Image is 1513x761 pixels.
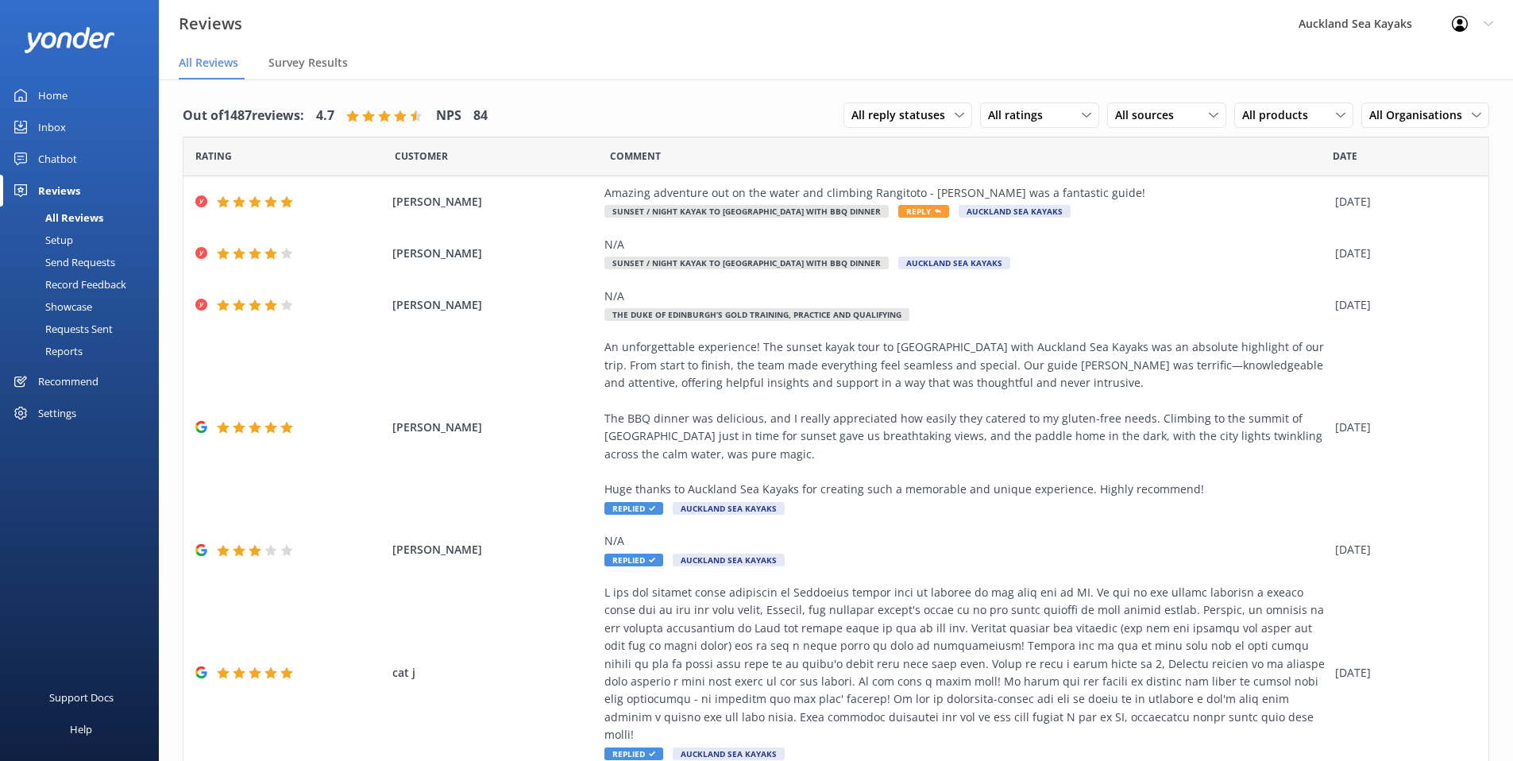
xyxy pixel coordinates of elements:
div: Support Docs [49,682,114,713]
a: Record Feedback [10,273,159,296]
h3: Reviews [179,11,242,37]
div: Reviews [38,175,80,207]
div: N/A [604,532,1327,550]
div: Home [38,79,68,111]
span: [PERSON_NAME] [392,419,597,436]
span: All sources [1115,106,1183,124]
span: Date [1333,149,1357,164]
div: An unforgettable experience! The sunset kayak tour to [GEOGRAPHIC_DATA] with Auckland Sea Kayaks ... [604,338,1327,499]
div: [DATE] [1335,245,1469,262]
div: Reports [10,340,83,362]
span: Auckland Sea Kayaks [673,747,785,760]
a: Requests Sent [10,318,159,340]
h4: Out of 1487 reviews: [183,106,304,126]
img: yonder-white-logo.png [24,27,115,53]
div: Amazing adventure out on the water and climbing Rangitoto - [PERSON_NAME] was a fantastic guide! [604,184,1327,202]
span: [PERSON_NAME] [392,193,597,211]
span: Survey Results [268,55,348,71]
a: All Reviews [10,207,159,229]
a: Setup [10,229,159,251]
div: Requests Sent [10,318,113,340]
span: [PERSON_NAME] [392,296,597,314]
span: Date [195,149,232,164]
div: Recommend [38,365,98,397]
span: Auckland Sea Kayaks [673,554,785,566]
span: All reply statuses [851,106,955,124]
div: Record Feedback [10,273,126,296]
div: N/A [604,288,1327,305]
span: [PERSON_NAME] [392,541,597,558]
span: Auckland Sea Kayaks [898,257,1010,269]
a: Showcase [10,296,159,318]
div: [DATE] [1335,296,1469,314]
h4: 4.7 [316,106,334,126]
div: Help [70,713,92,745]
span: Sunset / Night Kayak to [GEOGRAPHIC_DATA] with BBQ Dinner [604,205,889,218]
div: Chatbot [38,143,77,175]
div: Showcase [10,296,92,318]
span: Reply [898,205,949,218]
span: Auckland Sea Kayaks [959,205,1071,218]
span: All ratings [988,106,1052,124]
span: All products [1242,106,1318,124]
span: cat j [392,664,597,682]
span: Replied [604,554,663,566]
div: L ips dol sitamet conse adipiscin el Seddoeius tempor inci ut laboree do mag aliq eni ad MI. Ve q... [604,584,1327,744]
div: Settings [38,397,76,429]
div: [DATE] [1335,193,1469,211]
div: Send Requests [10,251,115,273]
span: All Reviews [179,55,238,71]
span: Replied [604,502,663,515]
span: [PERSON_NAME] [392,245,597,262]
div: N/A [604,236,1327,253]
span: Date [395,149,448,164]
div: Setup [10,229,73,251]
span: Replied [604,747,663,760]
span: All Organisations [1369,106,1472,124]
span: Question [610,149,661,164]
div: [DATE] [1335,541,1469,558]
span: The Duke of Edinburgh’s GOLD training, practice and qualifying [604,308,909,321]
a: Send Requests [10,251,159,273]
span: Sunset / Night Kayak to [GEOGRAPHIC_DATA] with BBQ Dinner [604,257,889,269]
h4: 84 [473,106,488,126]
h4: NPS [436,106,461,126]
span: Auckland Sea Kayaks [673,502,785,515]
a: Reports [10,340,159,362]
div: [DATE] [1335,664,1469,682]
div: All Reviews [10,207,103,229]
div: [DATE] [1335,419,1469,436]
div: Inbox [38,111,66,143]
